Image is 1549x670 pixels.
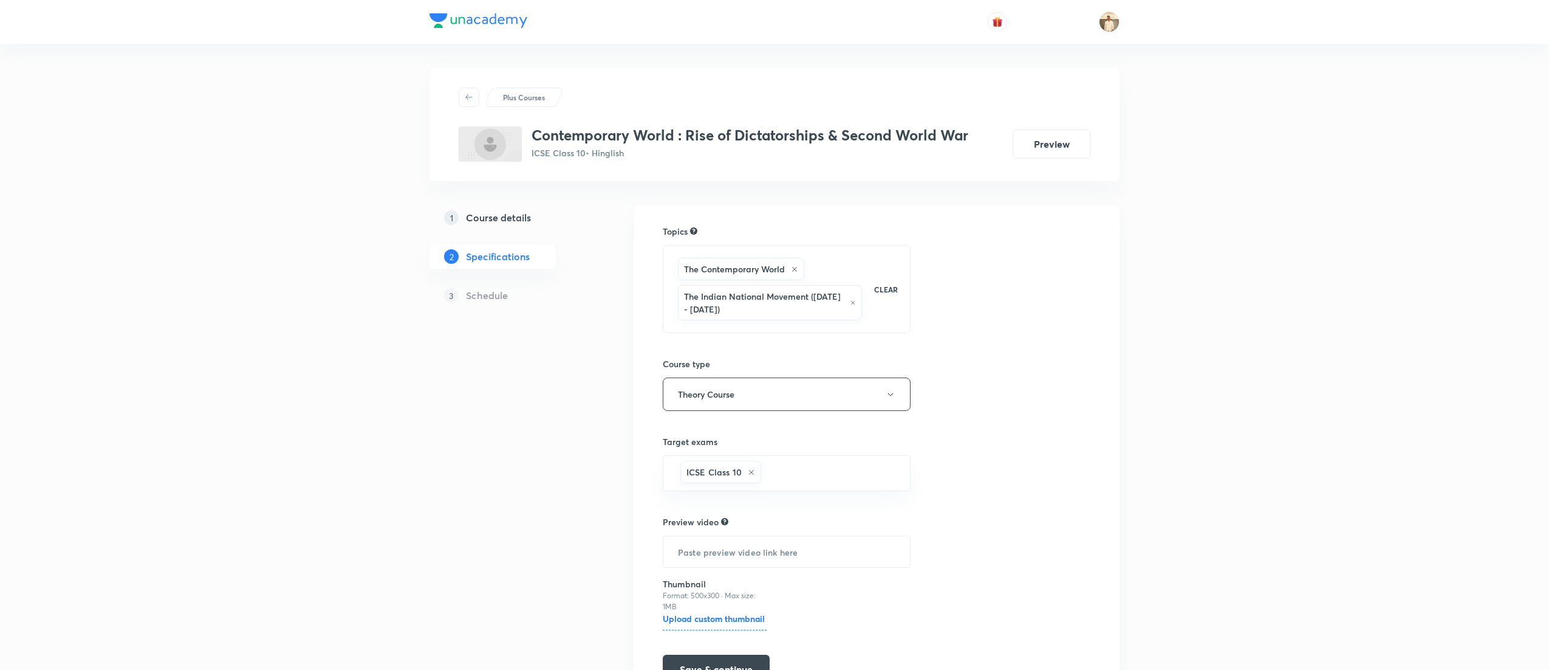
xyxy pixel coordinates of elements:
[444,249,459,264] p: 2
[466,249,530,264] h5: Specifications
[874,284,898,295] p: CLEAR
[663,578,767,590] h6: Thumbnail
[663,435,911,448] h6: Target exams
[721,516,728,527] div: Explain about your course, what you’ll be teaching, how it will help learners in their preparation
[444,288,459,303] p: 3
[532,126,968,144] h3: Contemporary World : Rise of Dictatorships & Second World War
[466,210,531,225] h5: Course details
[686,466,742,478] h6: ICSE Class 10
[663,225,688,238] h6: Topics
[684,290,844,316] h6: The Indian National Movement ([DATE] - [DATE])
[1099,12,1120,32] img: Chandrakant Deshmukh
[532,147,968,159] p: ICSE Class 10 • Hinglish
[684,263,785,275] h6: The Contemporary World
[663,378,911,411] button: Theory Course
[992,16,1003,27] img: avatar
[663,536,910,567] input: Paste preview video link here
[429,13,527,31] a: Company Logo
[663,612,767,630] h6: Upload custom thumbnail
[429,13,527,28] img: Company Logo
[663,590,767,612] p: Format: 500x300 · Max size: 1MB
[466,288,508,303] h5: Schedule
[663,516,719,528] h6: Preview video
[988,12,1007,32] button: avatar
[503,92,545,103] p: Plus Courses
[903,472,906,475] button: Open
[1013,130,1090,159] button: Preview
[663,357,911,370] h6: Course type
[690,226,697,237] div: Search for topics
[444,210,459,225] p: 1
[429,205,595,230] a: 1Course details
[459,126,522,162] img: 42AB71C6-67F9-4E0E-8319-958E0D942F58_plus.png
